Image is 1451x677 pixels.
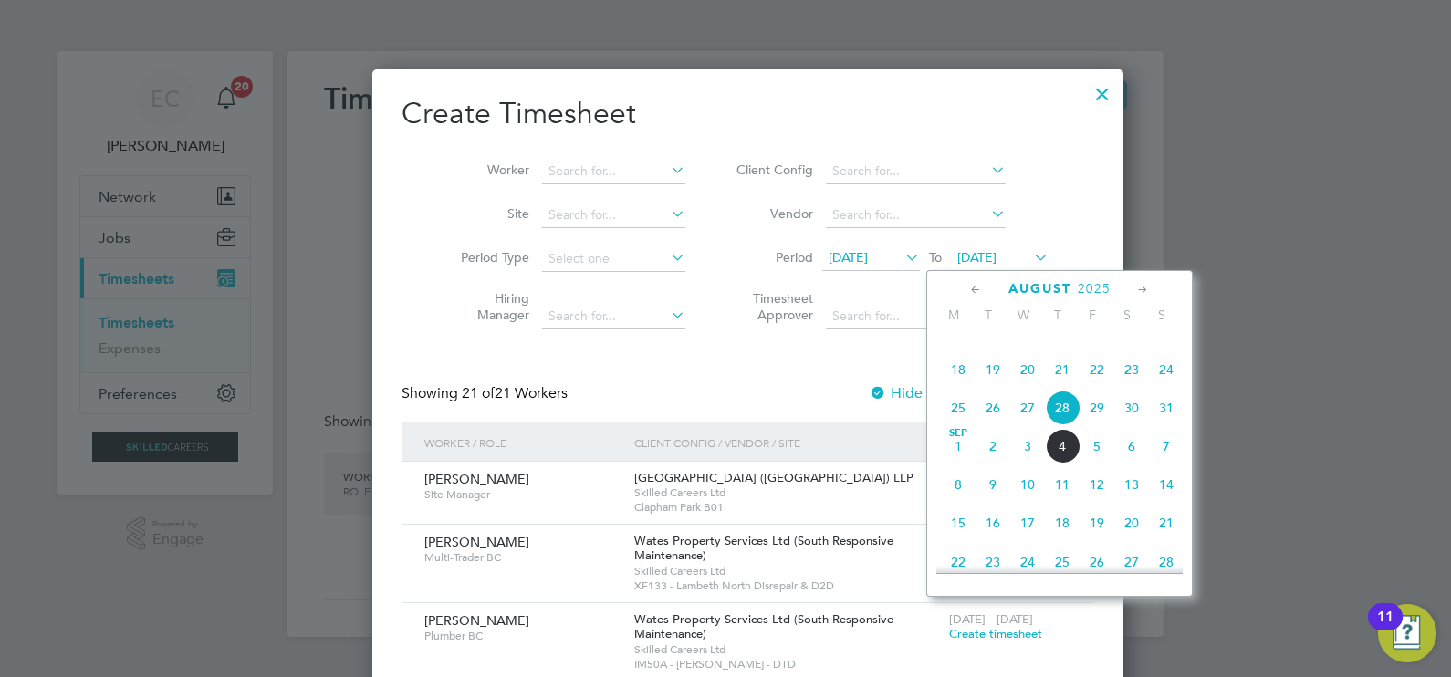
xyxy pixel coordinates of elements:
span: XF133 - Lambeth North Disrepair & D2D [634,578,940,593]
span: 12 [1080,467,1114,502]
span: 18 [941,352,976,387]
label: Worker [447,161,529,178]
label: Timesheet Approver [731,290,813,323]
span: 14 [1149,467,1184,502]
span: 23 [1114,352,1149,387]
span: 2025 [1078,281,1111,297]
span: Skilled Careers Ltd [634,564,940,578]
span: 3 [1010,429,1045,463]
input: Search for... [542,304,685,329]
span: 4 [1045,429,1080,463]
span: [GEOGRAPHIC_DATA] ([GEOGRAPHIC_DATA]) LLP [634,470,913,485]
span: 5 [1080,429,1114,463]
label: Vendor [731,205,813,222]
span: W [1006,307,1040,323]
span: 8 [941,467,976,502]
span: 30 [1114,391,1149,425]
label: Period Type [447,249,529,266]
span: IM50A - [PERSON_NAME] - DTD [634,657,940,672]
span: 25 [941,391,976,425]
input: Search for... [826,304,1006,329]
span: 27 [1010,391,1045,425]
div: 11 [1377,617,1394,641]
input: Search for... [826,159,1006,184]
span: 24 [1010,545,1045,579]
span: [PERSON_NAME] [424,612,529,629]
div: Worker / Role [420,422,630,463]
span: F [1075,307,1110,323]
span: [PERSON_NAME] [424,534,529,550]
span: Create timesheet [949,626,1042,641]
span: S [1110,307,1144,323]
span: 24 [1149,352,1184,387]
span: 27 [1114,545,1149,579]
span: Wates Property Services Ltd (South Responsive Maintenance) [634,533,893,564]
button: Open Resource Center, 11 new notifications [1378,604,1436,662]
span: To [924,245,947,269]
span: [PERSON_NAME] [424,471,529,487]
span: 22 [1080,352,1114,387]
span: Skilled Careers Ltd [634,485,940,500]
input: Search for... [542,159,685,184]
label: Client Config [731,161,813,178]
span: T [971,307,1006,323]
span: 21 of [462,384,495,402]
span: 11 [1045,467,1080,502]
div: Client Config / Vendor / Site [630,422,945,463]
label: Hiring Manager [447,290,529,323]
span: [DATE] [829,249,868,266]
span: 21 Workers [462,384,568,402]
span: Clapham Park B01 [634,500,940,515]
span: 21 [1045,352,1080,387]
span: 10 [1010,467,1045,502]
span: 22 [941,545,976,579]
span: 31 [1149,391,1184,425]
span: 6 [1114,429,1149,463]
span: 29 [1080,391,1114,425]
span: 20 [1010,352,1045,387]
span: T [1040,307,1075,323]
span: S [1144,307,1179,323]
span: 1 [941,429,976,463]
span: August [1008,281,1071,297]
span: 2 [976,429,1010,463]
span: 18 [1045,505,1080,540]
span: [DATE] [957,249,997,266]
span: 21 [1149,505,1184,540]
input: Select one [542,246,685,272]
span: Skilled Careers Ltd [634,642,940,657]
span: 26 [976,391,1010,425]
span: M [936,307,971,323]
span: 28 [1045,391,1080,425]
span: 20 [1114,505,1149,540]
label: Hide created timesheets [869,384,1054,402]
span: Plumber BC [424,629,621,643]
span: 25 [1045,545,1080,579]
span: 9 [976,467,1010,502]
span: 13 [1114,467,1149,502]
span: 19 [1080,505,1114,540]
input: Search for... [826,203,1006,228]
span: 26 [1080,545,1114,579]
div: Showing [402,384,571,403]
span: 15 [941,505,976,540]
span: 17 [1010,505,1045,540]
span: 23 [976,545,1010,579]
span: 16 [976,505,1010,540]
span: 7 [1149,429,1184,463]
span: Sep [941,429,976,438]
h2: Create Timesheet [402,95,1094,133]
label: Site [447,205,529,222]
input: Search for... [542,203,685,228]
span: 28 [1149,545,1184,579]
span: Multi-Trader BC [424,550,621,565]
span: [DATE] - [DATE] [949,611,1033,627]
span: 19 [976,352,1010,387]
label: Period [731,249,813,266]
span: Site Manager [424,487,621,502]
span: Wates Property Services Ltd (South Responsive Maintenance) [634,611,893,642]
